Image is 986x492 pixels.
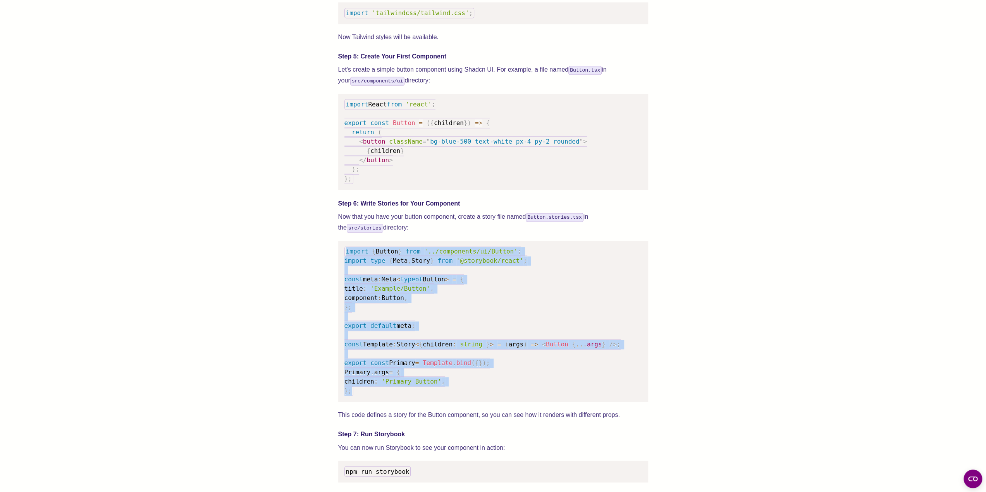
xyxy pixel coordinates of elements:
[964,470,982,488] button: Open CMP widget
[490,341,494,348] span: >
[348,387,352,394] span: ;
[355,166,359,173] span: ;
[508,341,523,348] span: args
[338,211,648,233] p: Now that you have your button component, create a story file named in the directory:
[411,322,415,329] span: ;
[344,257,367,264] span: import
[387,101,402,108] span: from
[424,248,518,255] span: '../components/ui/Button'
[378,129,382,136] span: (
[389,156,393,164] span: >
[486,119,490,127] span: {
[587,341,602,348] span: args
[382,294,404,302] span: Button
[423,341,453,348] span: children
[346,248,368,255] span: import
[393,119,415,127] span: Button
[344,322,367,329] span: export
[411,257,430,264] span: Story
[453,341,456,348] span: :
[486,341,490,348] span: }
[389,257,393,264] span: {
[338,430,648,439] h4: Step 7: Run Storybook
[372,248,376,255] span: {
[419,119,423,127] span: =
[338,32,648,43] p: Now Tailwind styles will be available.
[389,138,423,145] span: className
[370,359,389,367] span: const
[347,224,383,233] code: src/stories
[389,369,393,376] span: =
[406,248,421,255] span: from
[346,101,368,108] span: import
[370,147,400,154] span: children
[453,276,456,283] span: =
[370,369,374,376] span: .
[415,341,419,348] span: <
[531,341,538,348] span: =>
[344,276,363,283] span: const
[523,257,527,264] span: ;
[576,341,587,348] span: ...
[348,175,352,182] span: ;
[441,378,445,385] span: ,
[363,276,378,283] span: meta
[482,359,486,367] span: )
[346,468,410,475] span: npm run storybook
[396,341,415,348] span: Story
[344,387,348,394] span: }
[363,341,393,348] span: Template
[344,285,363,292] span: title
[426,138,430,145] span: "
[432,101,435,108] span: ;
[370,119,389,127] span: const
[469,9,473,17] span: ;
[456,257,523,264] span: '@storybook/react'
[400,276,423,283] span: typeof
[344,303,348,311] span: }
[523,341,527,348] span: )
[434,119,464,127] span: children
[602,341,606,348] span: }
[579,138,583,145] span: "
[617,341,621,348] span: ;
[338,410,648,420] p: This code defines a story for the Button component, so you can see how it renders with different ...
[419,341,423,348] span: {
[415,359,419,367] span: =
[344,341,363,348] span: const
[475,119,482,127] span: =>
[374,369,389,376] span: args
[363,285,367,292] span: :
[486,359,490,367] span: ;
[404,294,408,302] span: ,
[426,119,430,127] span: (
[400,147,404,154] span: }
[344,369,370,376] span: Primary
[344,378,374,385] span: children
[478,359,482,367] span: }
[423,276,445,283] span: Button
[396,276,400,283] span: <
[374,378,378,385] span: :
[372,9,469,17] span: 'tailwindcss/tailwind.css'
[352,166,356,173] span: )
[430,257,434,264] span: }
[518,248,521,255] span: ;
[382,276,397,283] span: Meta
[378,294,382,302] span: :
[376,248,398,255] span: Button
[423,138,427,145] span: =
[408,257,411,264] span: ,
[338,64,648,86] p: Let's create a simple button component using Shadcn UI. For example, a file named in your directory:
[430,119,434,127] span: {
[393,341,397,348] span: :
[423,359,453,367] span: Template
[583,138,587,145] span: >
[344,175,348,182] span: }
[460,276,464,283] span: {
[344,294,378,302] span: component
[445,276,449,283] span: >
[453,359,456,367] span: .
[460,341,482,348] span: string
[475,359,479,367] span: {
